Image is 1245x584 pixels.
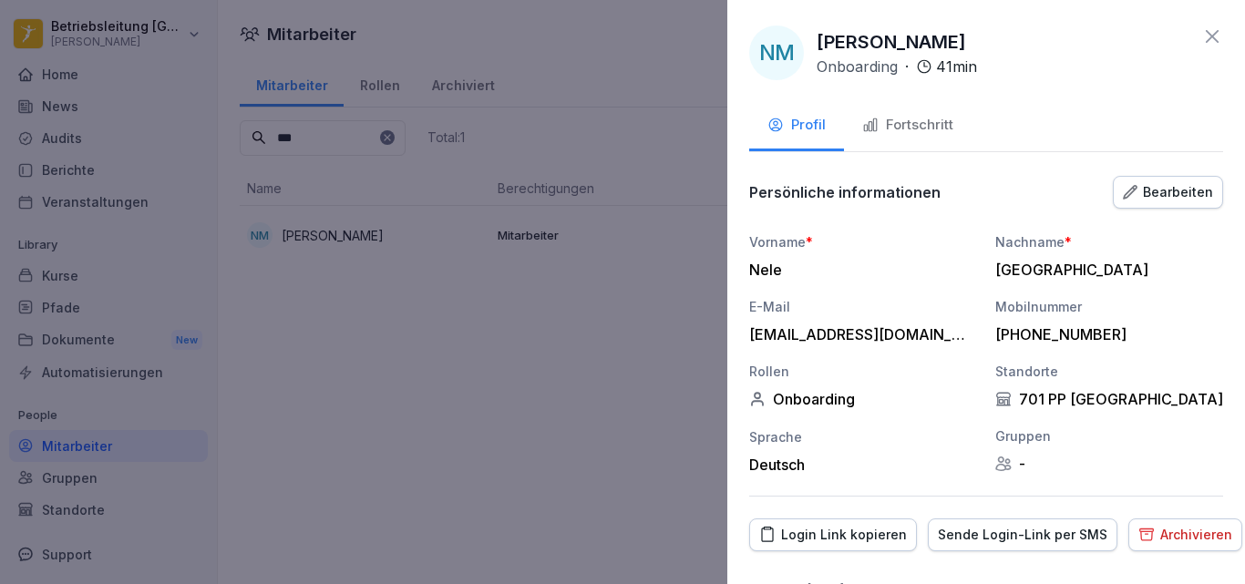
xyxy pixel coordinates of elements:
div: Bearbeiten [1123,182,1213,202]
p: Persönliche informationen [749,183,941,201]
div: Nachname [995,232,1223,251]
p: 41 min [936,56,977,77]
div: Rollen [749,362,977,381]
div: NM [749,26,804,80]
div: Vorname [749,232,977,251]
div: Onboarding [749,390,977,408]
p: Onboarding [817,56,898,77]
button: Login Link kopieren [749,518,917,551]
div: [EMAIL_ADDRESS][DOMAIN_NAME] [749,325,968,343]
div: [PHONE_NUMBER] [995,325,1214,343]
button: Archivieren [1128,518,1242,551]
button: Profil [749,102,844,151]
div: Profil [767,115,826,136]
div: [GEOGRAPHIC_DATA] [995,261,1214,279]
div: Login Link kopieren [759,525,907,545]
div: - [995,455,1223,473]
div: 701 PP [GEOGRAPHIC_DATA] [995,390,1223,408]
div: Fortschritt [862,115,953,136]
div: Sende Login-Link per SMS [938,525,1107,545]
div: E-Mail [749,297,977,316]
div: Deutsch [749,456,977,474]
div: Mobilnummer [995,297,1223,316]
div: · [817,56,977,77]
div: Sprache [749,427,977,446]
button: Sende Login-Link per SMS [928,518,1117,551]
button: Bearbeiten [1113,176,1223,209]
div: Archivieren [1138,525,1232,545]
p: [PERSON_NAME] [817,28,966,56]
div: Gruppen [995,426,1223,446]
div: Nele [749,261,968,279]
div: Standorte [995,362,1223,381]
button: Fortschritt [844,102,972,151]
